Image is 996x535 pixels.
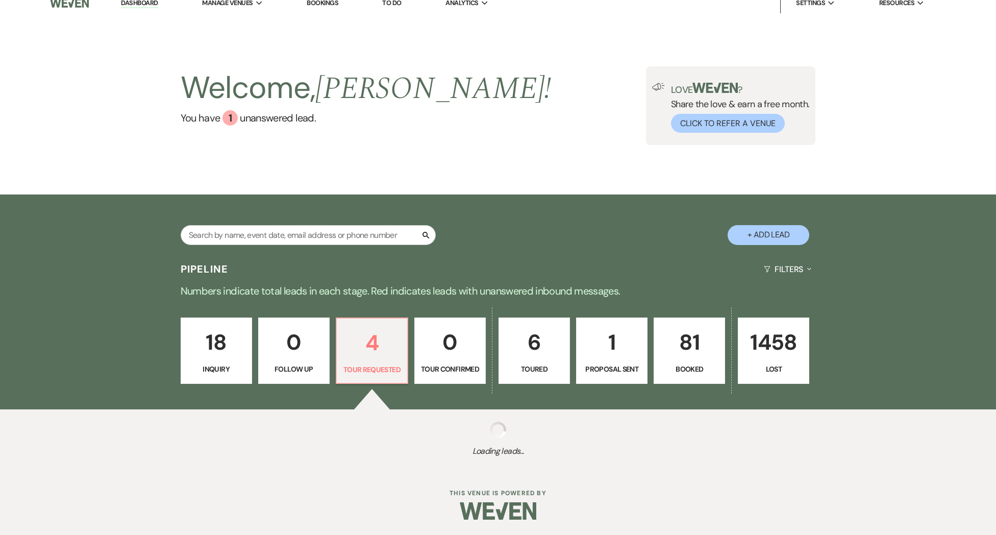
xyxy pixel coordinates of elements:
img: weven-logo-green.svg [692,83,738,93]
a: 0Follow Up [258,318,330,384]
p: 6 [505,325,563,359]
button: + Add Lead [728,225,809,245]
p: Booked [660,363,718,375]
h3: Pipeline [181,262,229,276]
p: Love ? [671,83,810,94]
p: 1458 [744,325,803,359]
p: Toured [505,363,563,375]
img: loading spinner [490,422,506,438]
a: 4Tour Requested [336,318,408,384]
p: Proposal Sent [583,363,641,375]
div: 1 [222,110,238,126]
p: Numbers indicate total leads in each stage. Red indicates leads with unanswered inbound messages. [131,283,865,299]
input: Search by name, event date, email address or phone number [181,225,436,245]
p: Tour Confirmed [421,363,479,375]
a: 81Booked [654,318,725,384]
div: Share the love & earn a free month. [665,83,810,133]
span: Loading leads... [50,445,947,457]
img: Weven Logo [460,493,536,529]
p: 0 [265,325,323,359]
span: [PERSON_NAME] ! [315,65,551,112]
button: Click to Refer a Venue [671,114,785,133]
img: loud-speaker-illustration.svg [652,83,665,91]
a: 18Inquiry [181,318,252,384]
a: 1458Lost [738,318,809,384]
p: 81 [660,325,718,359]
p: 0 [421,325,479,359]
p: 1 [583,325,641,359]
a: 6Toured [499,318,570,384]
p: Inquiry [187,363,245,375]
p: Follow Up [265,363,323,375]
p: Lost [744,363,803,375]
h2: Welcome, [181,66,552,110]
p: Tour Requested [343,364,401,375]
a: 1Proposal Sent [576,318,648,384]
p: 4 [343,326,401,360]
a: 0Tour Confirmed [414,318,486,384]
button: Filters [760,256,815,283]
p: 18 [187,325,245,359]
a: You have 1 unanswered lead. [181,110,552,126]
